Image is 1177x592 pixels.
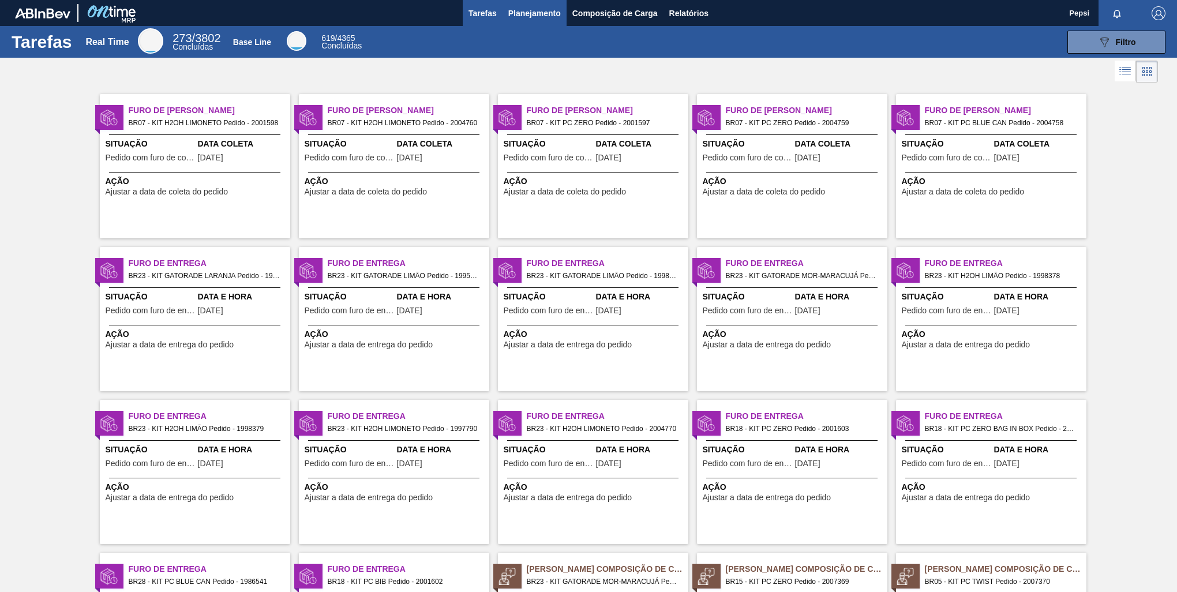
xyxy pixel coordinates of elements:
[498,415,516,432] img: status
[994,153,1019,162] span: 08/08/2025
[596,444,685,456] span: Data e Hora
[994,138,1084,150] span: Data Coleta
[504,306,593,315] span: Pedido com furo de entrega
[527,104,688,117] span: Furo de Coleta
[504,444,593,456] span: Situação
[925,117,1077,129] span: BR07 - KIT PC BLUE CAN Pedido - 2004758
[397,291,486,303] span: Data e Hora
[726,422,878,435] span: BR18 - KIT PC ZERO Pedido - 2001603
[902,153,991,162] span: Pedido com furo de coleta
[328,575,480,588] span: BR18 - KIT PC BIB Pedido - 2001602
[138,28,163,54] div: Real Time
[902,459,991,468] span: Pedido com furo de entrega
[328,269,480,282] span: BR23 - KIT GATORADE LIMÃO Pedido - 1995282
[1115,61,1136,83] div: Visão em Lista
[305,493,433,502] span: Ajustar a data de entrega do pedido
[925,257,1086,269] span: Furo de Entrega
[795,444,884,456] span: Data e Hora
[703,153,792,162] span: Pedido com furo de coleta
[328,104,489,117] span: Furo de Coleta
[106,291,195,303] span: Situação
[173,32,192,44] span: 273
[305,459,394,468] span: Pedido com furo de entrega
[902,444,991,456] span: Situação
[902,328,1084,340] span: Ação
[527,269,679,282] span: BR23 - KIT GATORADE LIMÃO Pedido - 1998300
[106,306,195,315] span: Pedido com furo de entrega
[925,104,1086,117] span: Furo de Coleta
[305,481,486,493] span: Ação
[902,188,1025,196] span: Ajustar a data de coleta do pedido
[129,575,281,588] span: BR28 - KIT PC BLUE CAN Pedido - 1986541
[1136,61,1158,83] div: Visão em Cards
[527,257,688,269] span: Furo de Entrega
[897,262,914,279] img: status
[305,444,394,456] span: Situação
[925,575,1077,588] span: BR05 - KIT PC TWIST Pedido - 2007370
[925,410,1086,422] span: Furo de Entrega
[726,257,887,269] span: Furo de Entrega
[703,481,884,493] span: Ação
[106,481,287,493] span: Ação
[305,175,486,188] span: Ação
[925,269,1077,282] span: BR23 - KIT H2OH LIMÃO Pedido - 1998378
[129,422,281,435] span: BR23 - KIT H2OH LIMÃO Pedido - 1998379
[106,340,234,349] span: Ajustar a data de entrega do pedido
[902,340,1030,349] span: Ajustar a data de entrega do pedido
[100,415,118,432] img: status
[527,575,679,588] span: BR23 - KIT GATORADE MOR-MARACUJÁ Pedido - 2007368
[795,291,884,303] span: Data e Hora
[106,188,228,196] span: Ajustar a data de coleta do pedido
[897,109,914,126] img: status
[100,109,118,126] img: status
[698,415,715,432] img: status
[173,32,220,44] span: / 3802
[106,138,195,150] span: Situação
[698,109,715,126] img: status
[698,568,715,585] img: status
[1116,38,1136,47] span: Filtro
[596,306,621,315] span: 01/08/2025,
[902,291,991,303] span: Situação
[504,459,593,468] span: Pedido com furo de entrega
[299,262,317,279] img: status
[902,481,1084,493] span: Ação
[233,38,271,47] div: Base Line
[994,306,1019,315] span: 01/08/2025,
[504,291,593,303] span: Situação
[85,37,129,47] div: Real Time
[299,568,317,585] img: status
[198,291,287,303] span: Data e Hora
[504,153,593,162] span: Pedido com furo de coleta
[504,340,632,349] span: Ajustar a data de entrega do pedido
[106,175,287,188] span: Ação
[305,188,428,196] span: Ajustar a data de coleta do pedido
[305,153,394,162] span: Pedido com furo de coleta
[596,459,621,468] span: 10/08/2025,
[321,33,355,43] span: / 4365
[397,138,486,150] span: Data Coleta
[703,328,884,340] span: Ação
[305,291,394,303] span: Situação
[129,257,290,269] span: Furo de Entrega
[527,422,679,435] span: BR23 - KIT H2OH LIMONETO Pedido - 2004770
[902,138,991,150] span: Situação
[902,175,1084,188] span: Ação
[12,35,72,48] h1: Tarefas
[925,422,1077,435] span: BR18 - KIT PC ZERO BAG IN BOX Pedido - 2001601
[321,33,335,43] span: 619
[397,153,422,162] span: 08/08/2025
[15,8,70,18] img: TNhmsLtSVTkK8tSr43FrP2fwEKptu5GPRR3wAAAABJRU5ErkJggg==
[726,117,878,129] span: BR07 - KIT PC ZERO Pedido - 2004759
[726,563,887,575] span: Pedido Aguardando Composição de Carga
[106,459,195,468] span: Pedido com furo de entrega
[925,563,1086,575] span: Pedido Aguardando Composição de Carga
[100,568,118,585] img: status
[795,138,884,150] span: Data Coleta
[198,459,223,468] span: 01/08/2025,
[508,6,561,20] span: Planejamento
[703,188,826,196] span: Ajustar a data de coleta do pedido
[1099,5,1135,21] button: Notificações
[596,291,685,303] span: Data e Hora
[106,153,195,162] span: Pedido com furo de coleta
